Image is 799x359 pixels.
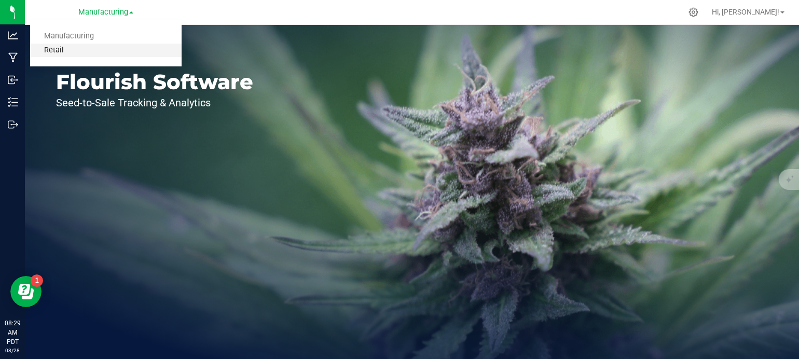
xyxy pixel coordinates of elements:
span: Hi, [PERSON_NAME]! [712,8,779,16]
p: 08/28 [5,347,20,354]
p: Flourish Software [56,72,253,92]
iframe: Resource center [10,276,42,307]
inline-svg: Outbound [8,119,18,130]
inline-svg: Analytics [8,30,18,40]
a: Manufacturing [30,30,182,44]
iframe: Resource center unread badge [31,274,43,287]
inline-svg: Inventory [8,97,18,107]
span: Manufacturing [78,8,128,17]
p: 08:29 AM PDT [5,319,20,347]
div: Manage settings [687,7,700,17]
inline-svg: Manufacturing [8,52,18,63]
a: Retail [30,44,182,58]
inline-svg: Inbound [8,75,18,85]
p: Seed-to-Sale Tracking & Analytics [56,98,253,108]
